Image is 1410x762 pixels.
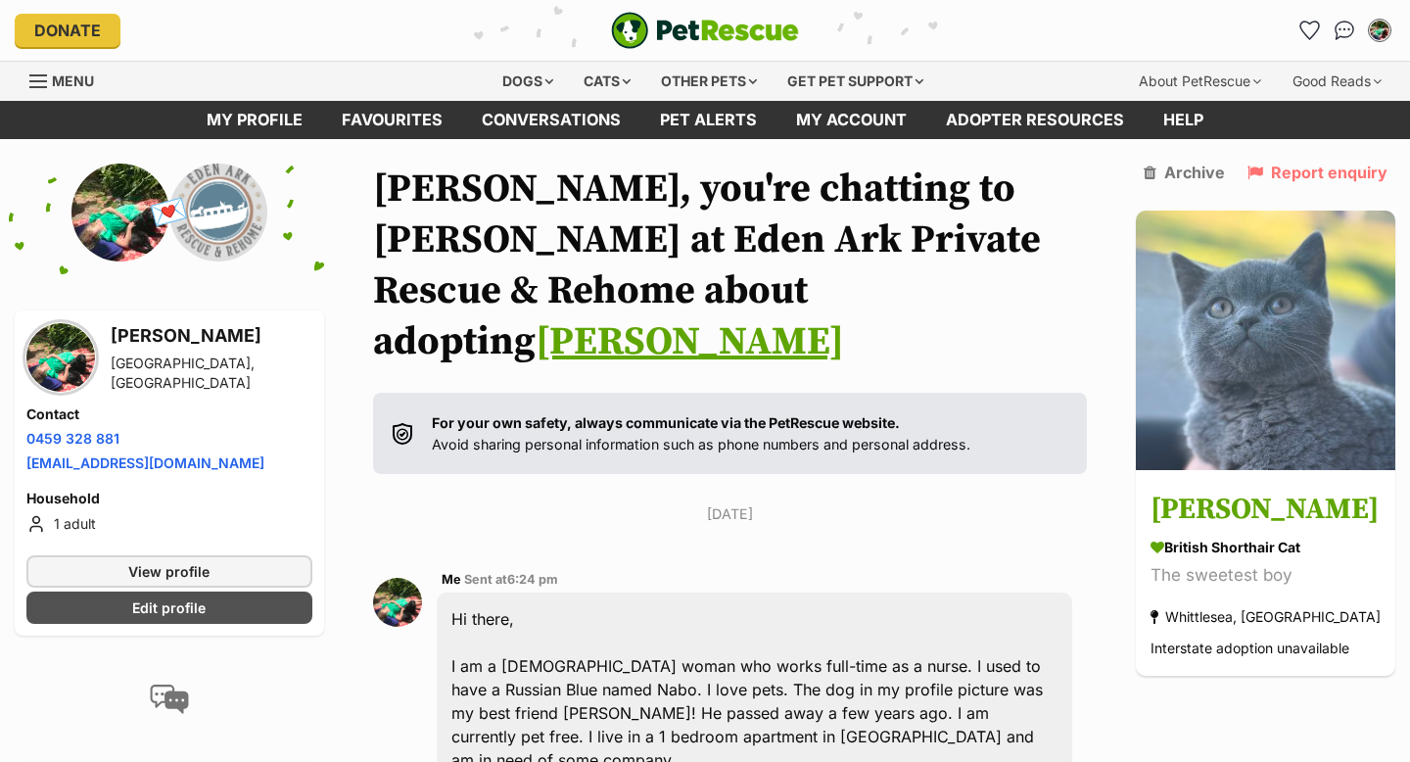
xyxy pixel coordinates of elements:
a: conversations [462,101,640,139]
a: Pet alerts [640,101,776,139]
span: View profile [128,561,210,582]
a: Adopter resources [926,101,1144,139]
img: conversation-icon-4a6f8262b818ee0b60e3300018af0b2d0b884aa5de6e9bcb8d3d4eeb1a70a7c4.svg [150,685,189,714]
div: Whittlesea, [GEOGRAPHIC_DATA] [1151,603,1381,630]
a: Report enquiry [1247,164,1387,181]
img: Taylor [1136,211,1395,470]
span: 💌 [148,191,192,233]
div: Cats [570,62,644,101]
span: 6:24 pm [507,572,558,587]
img: Hayley Flynn profile pic [373,578,422,627]
div: Dogs [489,62,567,101]
a: 0459 328 881 [26,430,119,447]
a: Favourites [322,101,462,139]
a: View profile [26,555,312,588]
p: Avoid sharing personal information such as phone numbers and personal address. [432,412,970,454]
a: [PERSON_NAME] [536,317,844,366]
span: Edit profile [132,597,206,618]
div: The sweetest boy [1151,562,1381,589]
a: Donate [15,14,120,47]
div: Get pet support [774,62,937,101]
span: Menu [52,72,94,89]
img: Hayley Flynn profile pic [1370,21,1389,40]
ul: Account quick links [1293,15,1395,46]
img: logo-e224e6f780fb5917bec1dbf3a21bbac754714ae5b6737aabdf751b685950b380.svg [611,12,799,49]
img: Hayley Flynn profile pic [26,323,95,392]
h4: Contact [26,405,312,424]
a: My profile [187,101,322,139]
h1: [PERSON_NAME], you're chatting to [PERSON_NAME] at Eden Ark Private Rescue & Rehome about adopting [373,164,1087,367]
a: Favourites [1293,15,1325,46]
a: [PERSON_NAME] British Shorthair Cat The sweetest boy Whittlesea, [GEOGRAPHIC_DATA] Interstate ado... [1136,473,1395,676]
a: Archive [1144,164,1225,181]
li: 1 adult [26,512,312,536]
span: Sent at [464,572,558,587]
a: My account [776,101,926,139]
a: Edit profile [26,592,312,624]
strong: For your own safety, always communicate via the PetRescue website. [432,414,900,431]
div: Good Reads [1279,62,1395,101]
img: Hayley Flynn profile pic [71,164,169,262]
span: Me [442,572,461,587]
h3: [PERSON_NAME] [111,322,312,350]
h4: Household [26,489,312,508]
span: Interstate adoption unavailable [1151,640,1349,656]
div: British Shorthair Cat [1151,537,1381,557]
div: About PetRescue [1125,62,1275,101]
div: [GEOGRAPHIC_DATA], [GEOGRAPHIC_DATA] [111,354,312,393]
a: Help [1144,101,1223,139]
div: Other pets [647,62,771,101]
button: My account [1364,15,1395,46]
img: chat-41dd97257d64d25036548639549fe6c8038ab92f7586957e7f3b1b290dea8141.svg [1335,21,1355,40]
a: Menu [29,62,108,97]
a: Conversations [1329,15,1360,46]
h3: [PERSON_NAME] [1151,488,1381,532]
a: PetRescue [611,12,799,49]
p: [DATE] [373,503,1087,524]
img: Eden Ark Private Rescue & Rehome profile pic [169,164,267,262]
a: [EMAIL_ADDRESS][DOMAIN_NAME] [26,454,264,471]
